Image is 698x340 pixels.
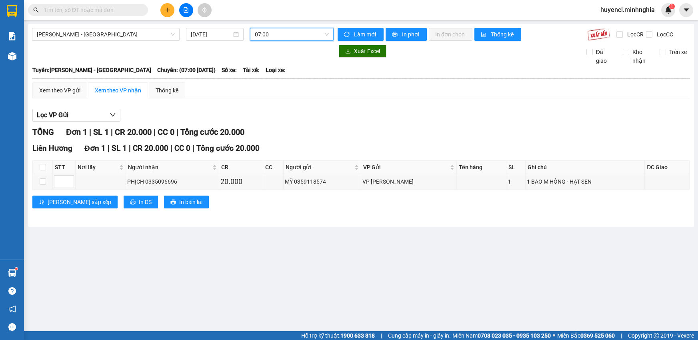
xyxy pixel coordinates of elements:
span: CR 20.000 [115,127,152,137]
span: printer [392,32,399,38]
th: Ghi chú [526,161,645,174]
div: Xem theo VP gửi [39,86,80,95]
span: In phơi [402,30,420,39]
td: VP Phan Rí [361,174,457,190]
span: | [176,127,178,137]
span: Xuất Excel [354,47,380,56]
th: Tên hàng [457,161,506,174]
span: Lọc CC [654,30,674,39]
sup: 1 [15,268,18,270]
button: printerIn DS [124,196,158,208]
span: Miền Bắc [557,331,615,340]
span: caret-down [683,6,690,14]
span: | [192,144,194,153]
th: STT [53,161,76,174]
span: Đã giao [593,48,617,65]
span: Số xe: [222,66,237,74]
span: Trên xe [666,48,690,56]
b: Tuyến: [PERSON_NAME] - [GEOGRAPHIC_DATA] [32,67,151,73]
button: plus [160,3,174,17]
div: MỸ 0359118574 [285,177,360,186]
span: down [110,112,116,118]
span: CC 0 [174,144,190,153]
img: warehouse-icon [8,269,16,277]
span: | [89,127,91,137]
span: Tài xế: [243,66,260,74]
span: printer [170,199,176,206]
button: Lọc VP Gửi [32,109,120,122]
div: 20.000 [220,176,262,187]
span: CR 20.000 [133,144,168,153]
button: bar-chartThống kê [474,28,521,41]
img: logo-vxr [7,5,17,17]
th: ĐC Giao [645,161,690,174]
div: Xem theo VP nhận [95,86,141,95]
span: 1 [670,4,673,9]
span: Lọc VP Gửi [37,110,68,120]
strong: 0708 023 035 - 0935 103 250 [478,332,551,339]
span: Miền Nam [452,331,551,340]
span: VP Gửi [363,163,448,172]
span: copyright [654,333,659,338]
span: download [345,48,351,55]
span: Làm mới [354,30,377,39]
span: Đơn 1 [84,144,106,153]
span: Liên Hương [32,144,72,153]
span: CC 0 [158,127,174,137]
div: 1 [508,177,524,186]
span: search [33,7,39,13]
img: 9k= [587,28,610,41]
span: Chuyến: (07:00 [DATE]) [157,66,216,74]
span: sort-ascending [39,199,44,206]
span: [PERSON_NAME] sắp xếp [48,198,111,206]
span: Tổng cước 20.000 [196,144,260,153]
span: question-circle [8,287,16,295]
img: warehouse-icon [8,52,16,60]
span: Hỗ trợ kỹ thuật: [301,331,375,340]
span: Nơi lấy [78,163,118,172]
div: Thống kê [156,86,178,95]
button: printerIn biên lai [164,196,209,208]
span: Người nhận [128,163,211,172]
span: SL 1 [93,127,109,137]
button: sort-ascending[PERSON_NAME] sắp xếp [32,196,118,208]
span: ⚪️ [553,334,555,337]
span: Đơn 1 [66,127,87,137]
img: icon-new-feature [665,6,672,14]
button: printerIn phơi [386,28,427,41]
span: | [381,331,382,340]
span: sync [344,32,351,38]
span: Thống kê [491,30,515,39]
button: syncLàm mới [338,28,384,41]
th: SL [506,161,526,174]
div: VP [PERSON_NAME] [362,177,455,186]
span: Lọc CR [624,30,645,39]
span: SL 1 [112,144,127,153]
sup: 1 [669,4,675,9]
strong: 1900 633 818 [340,332,375,339]
button: downloadXuất Excel [339,45,386,58]
span: notification [8,305,16,313]
span: plus [165,7,170,13]
span: In biên lai [179,198,202,206]
button: aim [198,3,212,17]
span: printer [130,199,136,206]
span: Phan Rí - Sài Gòn [37,28,175,40]
span: | [170,144,172,153]
img: solution-icon [8,32,16,40]
span: | [108,144,110,153]
strong: 0369 525 060 [580,332,615,339]
button: In đơn chọn [429,28,472,41]
span: Người gửi [286,163,353,172]
button: caret-down [679,3,693,17]
span: | [129,144,131,153]
span: bar-chart [481,32,488,38]
span: Loại xe: [266,66,286,74]
span: 07:00 [255,28,329,40]
span: | [621,331,622,340]
div: PHỊCH 0335096696 [127,177,218,186]
span: Kho nhận [629,48,653,65]
button: file-add [179,3,193,17]
span: | [154,127,156,137]
div: 1 BAO M HỒNG - HẠT SEN [527,177,644,186]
